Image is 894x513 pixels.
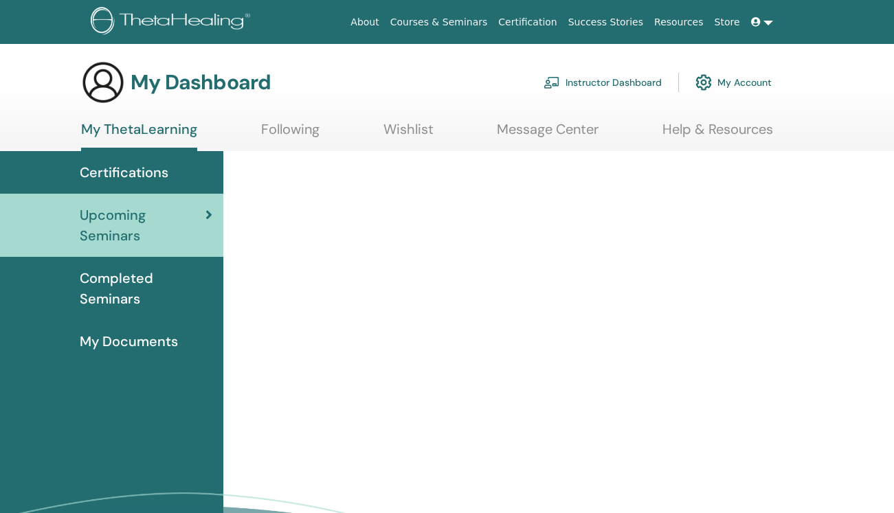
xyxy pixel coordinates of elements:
[662,121,773,148] a: Help & Resources
[544,76,560,89] img: chalkboard-teacher.svg
[80,331,178,352] span: My Documents
[709,10,746,35] a: Store
[81,121,197,151] a: My ThetaLearning
[544,67,662,98] a: Instructor Dashboard
[91,7,255,38] img: logo.png
[493,10,562,35] a: Certification
[497,121,599,148] a: Message Center
[385,10,493,35] a: Courses & Seminars
[383,121,434,148] a: Wishlist
[649,10,709,35] a: Resources
[80,162,168,183] span: Certifications
[131,70,271,95] h3: My Dashboard
[80,205,205,246] span: Upcoming Seminars
[261,121,320,148] a: Following
[695,71,712,94] img: cog.svg
[80,268,212,309] span: Completed Seminars
[563,10,649,35] a: Success Stories
[695,67,772,98] a: My Account
[81,60,125,104] img: generic-user-icon.jpg
[345,10,384,35] a: About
